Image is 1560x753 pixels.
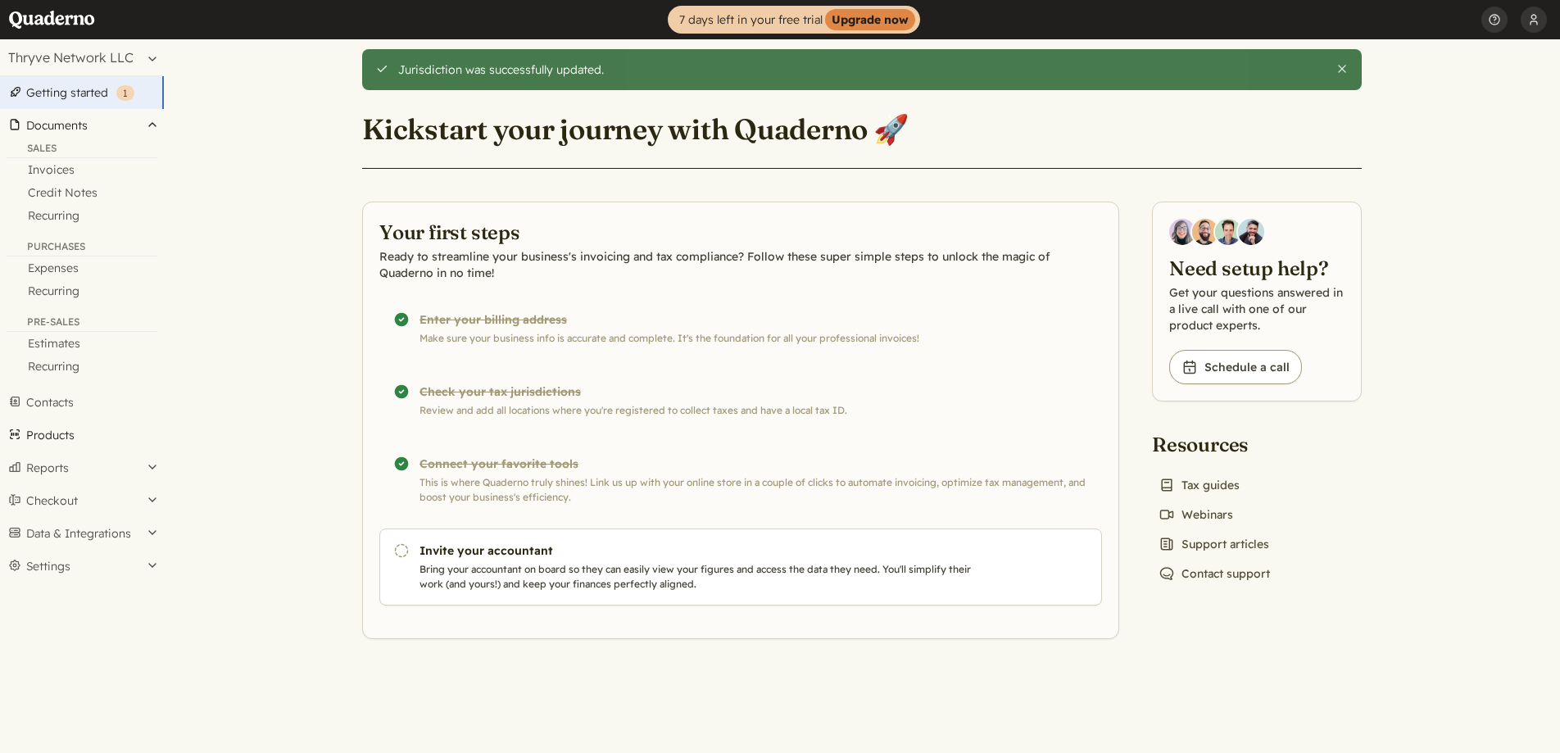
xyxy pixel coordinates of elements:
a: 7 days left in your free trialUpgrade now [668,6,920,34]
span: 1 [123,87,128,99]
div: Purchases [7,240,157,256]
h1: Kickstart your journey with Quaderno 🚀 [362,111,909,147]
div: Pre-Sales [7,315,157,332]
a: Contact support [1152,562,1277,585]
h2: Resources [1152,431,1277,457]
p: Get your questions answered in a live call with one of our product experts. [1169,284,1345,333]
a: Webinars [1152,503,1240,526]
strong: Upgrade now [825,9,915,30]
button: Close this alert [1336,62,1349,75]
h3: Invite your accountant [419,542,978,559]
p: Ready to streamline your business's invoicing and tax compliance? Follow these super simple steps... [379,248,1102,281]
a: Tax guides [1152,474,1246,497]
div: Jurisdiction was successfully updated. [398,62,1323,77]
a: Support articles [1152,533,1276,556]
img: Javier Rubio, DevRel at Quaderno [1238,219,1264,245]
h2: Your first steps [379,219,1102,245]
h2: Need setup help? [1169,255,1345,281]
img: Diana Carrasco, Account Executive at Quaderno [1169,219,1195,245]
div: Sales [7,142,157,158]
a: Invite your accountant Bring your accountant on board so they can easily view your figures and ac... [379,528,1102,606]
a: Schedule a call [1169,350,1302,384]
img: Jairo Fumero, Account Executive at Quaderno [1192,219,1218,245]
p: Bring your accountant on board so they can easily view your figures and access the data they need... [419,562,978,592]
img: Ivo Oltmans, Business Developer at Quaderno [1215,219,1241,245]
